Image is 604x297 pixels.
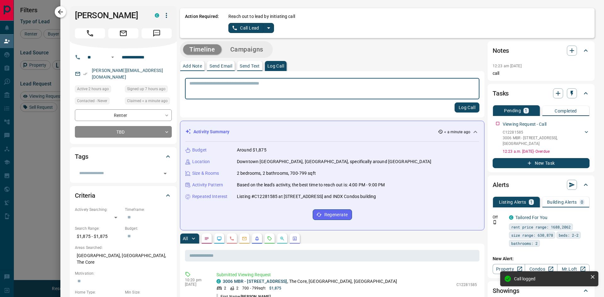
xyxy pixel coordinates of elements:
[75,207,122,212] p: Actively Searching:
[228,13,295,20] p: Reach out to lead by initiating call
[75,245,172,250] p: Areas Searched:
[280,236,285,241] svg: Opportunities
[525,108,527,113] p: 1
[456,282,477,288] p: C12281585
[75,126,172,138] div: TBD
[511,224,571,230] span: rent price range: 1688,2062
[559,232,579,238] span: beds: 2-2
[216,272,477,278] p: Submitted Viewing Request
[237,193,376,200] p: Listing #C12281585 at [STREET_ADDRESS] and INDX Condos building
[511,232,553,238] span: size range: 630,878
[237,147,266,153] p: Around $1,875
[83,72,87,76] svg: Email Verified
[185,13,219,33] p: Action Required:
[75,271,172,276] p: Motivation:
[193,129,229,135] p: Activity Summary
[292,236,297,241] svg: Agent Actions
[503,129,583,135] p: C12281585
[75,151,88,162] h2: Tags
[444,129,470,135] p: < a minute ago
[240,64,260,68] p: Send Text
[75,190,95,201] h2: Criteria
[509,215,513,220] div: condos.ca
[204,236,209,241] svg: Notes
[185,282,207,287] p: [DATE]
[503,149,590,154] p: 12:23 a.m. [DATE] - Overdue
[109,53,116,61] button: Open
[493,177,590,192] div: Alerts
[75,250,172,267] p: [GEOGRAPHIC_DATA], [GEOGRAPHIC_DATA], The Core
[493,214,505,220] p: Off
[515,215,547,220] a: Tailored For You
[75,226,122,231] p: Search Range:
[493,180,509,190] h2: Alerts
[493,256,590,262] p: New Alert:
[217,236,222,241] svg: Lead Browsing Activity
[185,126,479,138] div: Activity Summary< a minute ago
[267,64,284,68] p: Log Call
[77,86,109,92] span: Active 2 hours ago
[503,135,583,146] p: 3006 MBR - [STREET_ADDRESS] , [GEOGRAPHIC_DATA]
[192,193,227,200] p: Repeated Interest
[493,158,590,168] button: New Task
[125,85,172,94] div: Mon Aug 18 2025
[224,285,226,291] p: 2
[493,70,590,77] p: call
[183,44,221,55] button: Timeline
[511,240,538,246] span: bathrooms: 2
[493,43,590,58] div: Notes
[525,264,557,274] a: Condos
[493,86,590,101] div: Tasks
[503,121,546,128] p: Viewing Request - Call
[75,289,122,295] p: Home Type:
[228,23,274,33] div: split button
[313,209,352,220] button: Regenerate
[192,182,223,188] p: Activity Pattern
[183,236,188,241] p: All
[127,86,165,92] span: Signed up 7 hours ago
[254,236,260,241] svg: Listing Alerts
[514,276,588,281] div: Call logged
[530,200,533,204] p: 1
[192,147,207,153] p: Budget
[547,200,577,204] p: Building Alerts
[92,68,163,80] a: [PERSON_NAME][EMAIL_ADDRESS][DOMAIN_NAME]
[108,28,138,38] span: Email
[155,13,159,18] div: condos.ca
[242,285,265,291] p: 700 - 799 sqft
[75,28,105,38] span: Call
[75,188,172,203] div: Criteria
[192,158,210,165] p: Location
[77,98,107,104] span: Contacted - Never
[224,44,270,55] button: Campaigns
[557,264,590,274] a: Mr.Loft
[125,207,172,212] p: Timeframe:
[125,226,172,231] p: Budget:
[228,23,263,33] button: Call Lead
[223,278,397,285] p: , The Core, [GEOGRAPHIC_DATA], [GEOGRAPHIC_DATA]
[499,200,526,204] p: Listing Alerts
[216,279,221,283] div: condos.ca
[237,170,316,177] p: 2 bedrooms, 2 bathrooms, 700-799 sqft
[493,264,525,274] a: Property
[223,279,287,284] a: 3006 MBR - [STREET_ADDRESS]
[75,85,122,94] div: Mon Aug 18 2025
[269,285,282,291] p: $1,875
[493,286,519,296] h2: Showings
[125,97,172,106] div: Tue Aug 19 2025
[183,64,202,68] p: Add Note
[236,285,238,291] p: 2
[75,10,145,20] h1: [PERSON_NAME]
[581,200,583,204] p: 0
[75,149,172,164] div: Tags
[555,109,577,113] p: Completed
[127,98,168,104] span: Claimed < a minute ago
[504,108,521,113] p: Pending
[75,231,122,242] p: $1,875 - $1,875
[125,289,172,295] p: Min Size:
[493,88,509,98] h2: Tasks
[503,128,590,148] div: C122815853006 MBR - [STREET_ADDRESS],[GEOGRAPHIC_DATA]
[192,170,219,177] p: Size & Rooms
[161,169,170,178] button: Open
[493,64,522,68] p: 12:23 am [DATE]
